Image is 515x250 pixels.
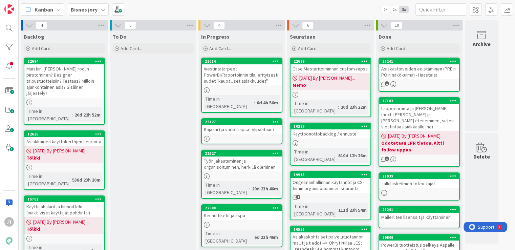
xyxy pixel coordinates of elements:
a: 22694Muistiin: [PERSON_NAME] roolin pirstominen? Designer taloustuotteisiin? Testaus? Milloin aja... [24,58,105,125]
a: 10289Käyttöönottobacklog / ennusteTime in [GEOGRAPHIC_DATA]:510d 12h 26m [290,123,371,166]
div: Kajaani (ja varke rapsat ylipäätään) [202,125,282,134]
span: 4 [213,21,225,29]
div: Time in [GEOGRAPHIC_DATA] [204,95,254,110]
span: 1 [385,157,389,161]
span: Seurataan [290,33,316,40]
span: 6 [302,21,314,29]
div: 111d 23h 54m [337,206,368,214]
span: Backlog [24,33,44,40]
a: 23127Kajaani (ja varke rapsat ylipäätään) [201,118,282,144]
img: Visit kanbanzone.com [4,4,14,14]
span: 4 [36,21,47,29]
div: Käyttäjähälärit ja hinnoittelu (inaktiiviset käyttäjät pohdinta!) [24,202,104,217]
span: [DATE] By [PERSON_NAME]... [33,147,89,154]
div: 21939 [379,173,459,179]
div: 17183 [382,99,459,103]
div: 22689 [291,58,370,64]
a: 22988Kenno tiketit ja aspaTime in [GEOGRAPHIC_DATA]:6d 23h 46m [201,204,282,247]
div: 22694Muistiin: [PERSON_NAME] roolin pirstominen? Designer taloustuotteisiin? Testaus? Milloin aja... [24,58,104,98]
span: To Do [112,33,127,40]
span: : [72,111,73,119]
a: 22689Case Mestaritoiminnan custom-rapsa[DATE] By [PERSON_NAME]...MemoTime in [GEOGRAPHIC_DATA]:20... [290,58,371,117]
div: 22988 [205,206,282,210]
div: 15761 [24,196,104,202]
div: 20606 [382,235,459,240]
span: 1 [385,81,389,86]
div: Time in [GEOGRAPHIC_DATA] [204,230,252,245]
span: 2x [390,6,399,13]
span: : [338,103,339,111]
div: 21241 [382,59,459,64]
input: Quick Filter... [415,3,466,16]
div: Time in [GEOGRAPHIC_DATA] [293,148,336,163]
div: 20d 22h 52m [73,111,102,119]
img: avatar [4,236,14,246]
div: 22694 [27,59,104,64]
div: 21241Asiakastoiveiden edistäminen (PRE:n PO:n näkökulma) - Haasteita [379,58,459,79]
span: In Progress [201,33,230,40]
div: 12616 [24,131,104,137]
div: Asiakkaiden käyttökertojen seuranta [24,137,104,146]
div: 10289Käyttöönottobacklog / ennuste [291,123,370,138]
div: Delete [473,152,490,161]
span: Support [14,1,31,9]
div: 23127 [205,120,282,124]
div: 22988 [202,205,282,211]
span: Add Card... [32,45,53,51]
span: 0 [125,21,136,29]
div: 23127 [202,119,282,125]
span: : [249,185,250,192]
div: 20d 23h 22m [339,103,368,111]
div: 17183Lappeenranta ja [PERSON_NAME] (next: [PERSON_NAME] ja [PERSON_NAME] eteneminen, sitten viest... [379,98,459,131]
div: 21241 [379,58,459,64]
div: 22988Kenno tiketit ja aspa [202,205,282,220]
a: 19915Ongelmanhallinnan käytännöt ja CS-tiimin organisoitumisen seurantaTime in [GEOGRAPHIC_DATA]:... [290,171,371,220]
b: Tölkki [26,154,102,161]
b: Tölkki [26,226,102,232]
div: 22689 [294,59,370,64]
div: 23014 [202,58,282,64]
div: 10289 [294,124,370,129]
a: 21241Asiakastoiveiden edistäminen (PRE:n PO:n näkökulma) - Haasteita [379,58,460,92]
span: 3x [399,6,408,13]
div: 16531 [294,227,370,232]
div: 22694 [24,58,104,64]
a: 12616Asiakkaiden käyttökertojen seuranta[DATE] By [PERSON_NAME]...TölkkiTime in [GEOGRAPHIC_DATA]... [24,130,105,190]
div: 12616 [27,132,104,137]
div: 20d 23h 46m [250,185,280,192]
div: Case Mestaritoiminnan custom-rapsa [291,64,370,73]
div: Lappeenranta ja [PERSON_NAME] (next: [PERSON_NAME] ja [PERSON_NAME] eteneminen, sitten viestintää... [379,104,459,131]
div: Time in [GEOGRAPHIC_DATA] [26,107,72,122]
div: 22527 [205,151,282,156]
div: Time in [GEOGRAPHIC_DATA] [26,172,69,187]
div: Time in [GEOGRAPHIC_DATA] [293,203,336,217]
div: 23014 [205,59,282,64]
a: 22527Työn jakautuminen ja organisoituminen, herkillä oleminenTime in [GEOGRAPHIC_DATA]:20d 23h 46m [201,150,282,199]
span: : [69,176,70,184]
a: 23014Viestintätarpeet PowerBI/Raportoinnin tila, erityisesti uudet "kaupalliset asiakkuudet"Time ... [201,58,282,113]
div: 1 [35,3,37,8]
span: Add Card... [298,45,320,51]
div: Muistiin: [PERSON_NAME] roolin pirstominen? Designer taloustuotteisiin? Testaus? Milloin ajankoht... [24,64,104,98]
span: [DATE] By [PERSON_NAME]... [33,218,89,226]
div: Työn jakautuminen ja organisoituminen, herkillä oleminen [202,157,282,171]
div: Time in [GEOGRAPHIC_DATA] [204,181,249,196]
div: Archive [473,40,491,48]
div: 17183 [379,98,459,104]
div: 538d 23h 20m [70,176,102,184]
b: Bisnes jory [71,6,98,13]
span: : [254,99,255,106]
div: Viestintätarpeet PowerBI/Raportoinnin tila, erityisesti uudet "kaupalliset asiakkuudet" [202,64,282,85]
div: Jälkilaskelmien toteuttajat [379,179,459,188]
span: 1 [296,195,300,199]
div: 22527 [202,150,282,157]
span: Done [379,33,391,40]
span: Add Card... [387,45,408,51]
span: Add Card... [209,45,231,51]
div: 21291 [382,207,459,212]
div: 12616Asiakkaiden käyttökertojen seuranta [24,131,104,146]
span: Kanban [35,5,53,14]
span: [DATE] By [PERSON_NAME]... [299,75,355,82]
div: 19915 [294,172,370,177]
div: Kenno tiketit ja aspa [202,211,282,220]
